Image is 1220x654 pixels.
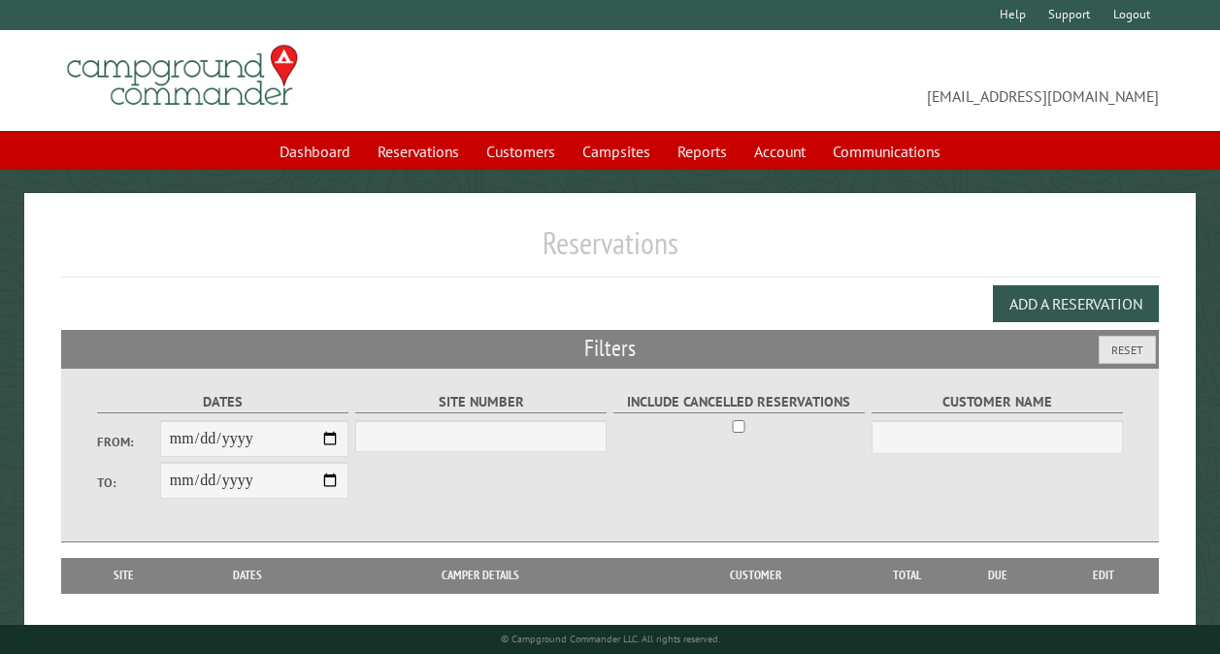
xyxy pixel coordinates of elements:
[1099,336,1156,364] button: Reset
[613,391,865,413] label: Include Cancelled Reservations
[61,38,304,114] img: Campground Commander
[61,330,1159,367] h2: Filters
[97,391,348,413] label: Dates
[178,558,317,593] th: Dates
[97,474,160,492] label: To:
[946,558,1049,593] th: Due
[61,224,1159,278] h1: Reservations
[317,558,643,593] th: Camper Details
[643,558,868,593] th: Customer
[355,391,607,413] label: Site Number
[742,133,817,170] a: Account
[366,133,471,170] a: Reservations
[475,133,567,170] a: Customers
[71,558,178,593] th: Site
[993,285,1159,322] button: Add a Reservation
[1049,558,1160,593] th: Edit
[268,133,362,170] a: Dashboard
[821,133,952,170] a: Communications
[97,433,160,451] label: From:
[869,558,946,593] th: Total
[872,391,1123,413] label: Customer Name
[666,133,739,170] a: Reports
[610,53,1160,108] span: [EMAIL_ADDRESS][DOMAIN_NAME]
[571,133,662,170] a: Campsites
[501,633,720,645] small: © Campground Commander LLC. All rights reserved.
